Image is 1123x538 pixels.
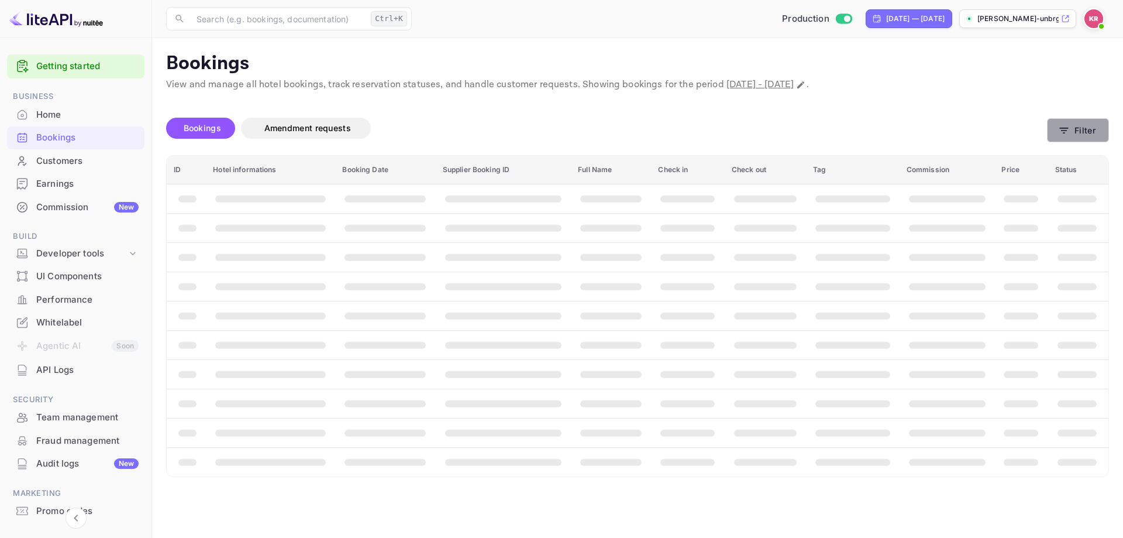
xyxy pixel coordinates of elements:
[36,293,139,307] div: Performance
[782,12,829,26] span: Production
[994,156,1048,184] th: Price
[264,123,351,133] span: Amendment requests
[7,311,144,333] a: Whitelabel
[777,12,856,26] div: Switch to Sandbox mode
[7,289,144,311] div: Performance
[36,155,139,168] div: Customers
[371,11,407,26] div: Ctrl+K
[36,457,139,471] div: Audit logs
[7,173,144,194] a: Earnings
[36,177,139,191] div: Earnings
[167,156,206,184] th: ID
[886,13,945,24] div: [DATE] — [DATE]
[7,196,144,218] a: CommissionNew
[36,411,139,424] div: Team management
[7,393,144,406] span: Security
[1084,9,1103,28] img: Kobus Roux
[166,52,1109,76] p: Bookings
[9,9,103,28] img: LiteAPI logo
[725,156,806,184] th: Check out
[7,500,144,522] a: Promo codes
[36,316,139,330] div: Whitelabel
[795,79,807,91] button: Change date range
[36,270,139,283] div: UI Components
[7,150,144,172] a: Customers
[7,359,144,382] div: API Logs
[184,123,221,133] span: Bookings
[7,90,144,103] span: Business
[7,244,144,264] div: Developer tools
[7,406,144,428] a: Team management
[1047,118,1109,142] button: Filter
[7,359,144,381] a: API Logs
[36,108,139,122] div: Home
[571,156,651,184] th: Full Name
[7,104,144,126] div: Home
[114,458,139,469] div: New
[7,289,144,310] a: Performance
[7,196,144,219] div: CommissionNew
[726,78,794,91] span: [DATE] - [DATE]
[7,54,144,78] div: Getting started
[7,500,144,523] div: Promo codes
[806,156,900,184] th: Tag
[1048,156,1108,184] th: Status
[335,156,435,184] th: Booking Date
[190,7,366,30] input: Search (e.g. bookings, documentation)
[36,364,139,377] div: API Logs
[206,156,335,184] th: Hotel informations
[167,156,1108,477] table: booking table
[7,265,144,287] a: UI Components
[36,247,127,261] div: Developer tools
[7,453,144,475] div: Audit logsNew
[7,126,144,148] a: Bookings
[977,13,1059,24] p: [PERSON_NAME]-unbrg.[PERSON_NAME]...
[166,78,1109,92] p: View and manage all hotel bookings, track reservation statuses, and handle customer requests. Sho...
[7,126,144,149] div: Bookings
[7,406,144,429] div: Team management
[900,156,995,184] th: Commission
[7,230,144,243] span: Build
[36,201,139,214] div: Commission
[7,487,144,500] span: Marketing
[7,104,144,125] a: Home
[7,173,144,196] div: Earnings
[7,430,144,453] div: Fraud management
[7,311,144,334] div: Whitelabel
[651,156,724,184] th: Check in
[436,156,571,184] th: Supplier Booking ID
[36,505,139,518] div: Promo codes
[36,434,139,448] div: Fraud management
[166,118,1047,139] div: account-settings tabs
[7,453,144,474] a: Audit logsNew
[7,150,144,173] div: Customers
[7,265,144,288] div: UI Components
[7,430,144,451] a: Fraud management
[36,60,139,73] a: Getting started
[36,131,139,145] div: Bookings
[66,508,87,529] button: Collapse navigation
[114,202,139,213] div: New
